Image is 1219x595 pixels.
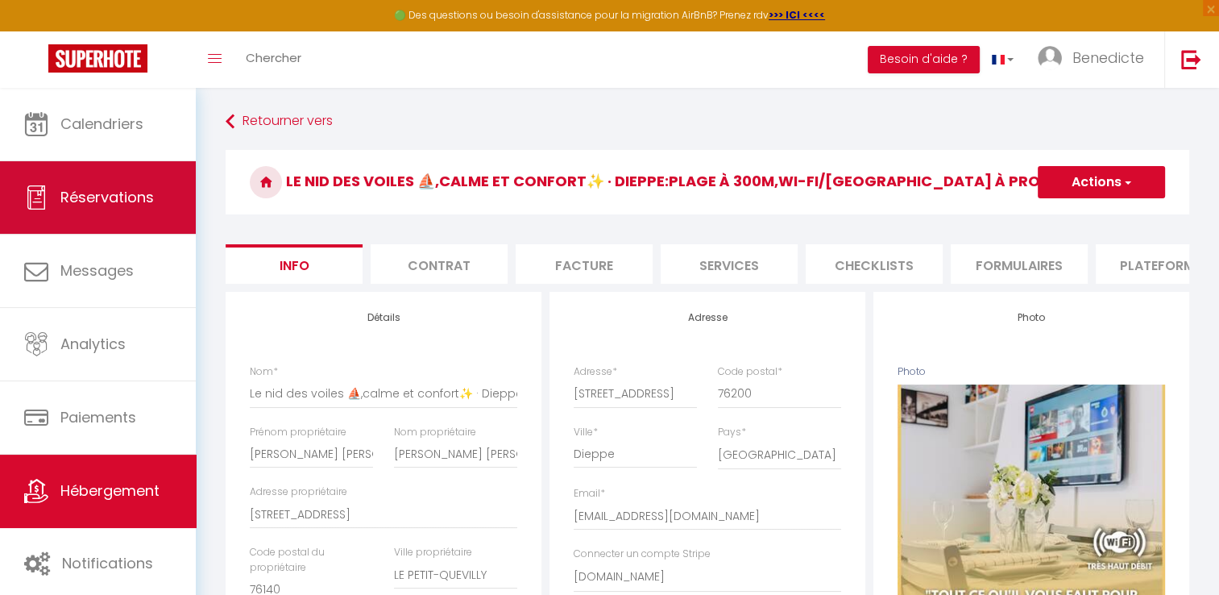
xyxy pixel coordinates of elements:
[806,244,943,284] li: Checklists
[226,244,363,284] li: Info
[48,44,147,73] img: Super Booking
[60,114,143,134] span: Calendriers
[1072,48,1144,68] span: Benedicte
[951,244,1088,284] li: Formulaires
[868,46,980,73] button: Besoin d'aide ?
[769,8,825,22] a: >>> ICI <<<<
[516,244,653,284] li: Facture
[394,545,472,560] label: Ville propriétaire
[250,425,346,440] label: Prénom propriétaire
[60,334,126,354] span: Analytics
[1038,46,1062,70] img: ...
[60,187,154,207] span: Réservations
[60,481,160,501] span: Hébergement
[60,260,134,281] span: Messages
[661,244,798,284] li: Services
[250,545,373,576] label: Code postal du propriétaire
[226,150,1189,214] h3: Le nid des voiles ⛵️,calme et confort✨️ · Dieppe:Plage à 300m,Wi-Fi/[GEOGRAPHIC_DATA] à proximité
[1181,49,1201,69] img: logout
[718,364,782,380] label: Code postal
[574,364,617,380] label: Adresse
[371,244,508,284] li: Contrat
[898,312,1165,323] h4: Photo
[250,485,347,500] label: Adresse propriétaire
[246,49,301,66] span: Chercher
[574,312,841,323] h4: Adresse
[1026,31,1164,88] a: ... Benedicte
[62,553,153,573] span: Notifications
[250,312,517,323] h4: Détails
[574,547,711,562] label: Connecter un compte Stripe
[234,31,313,88] a: Chercher
[1038,166,1165,198] button: Actions
[226,107,1189,136] a: Retourner vers
[574,486,605,501] label: Email
[394,425,476,440] label: Nom propriétaire
[250,364,278,380] label: Nom
[60,407,136,427] span: Paiements
[574,425,598,440] label: Ville
[718,425,746,440] label: Pays
[898,364,926,380] label: Photo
